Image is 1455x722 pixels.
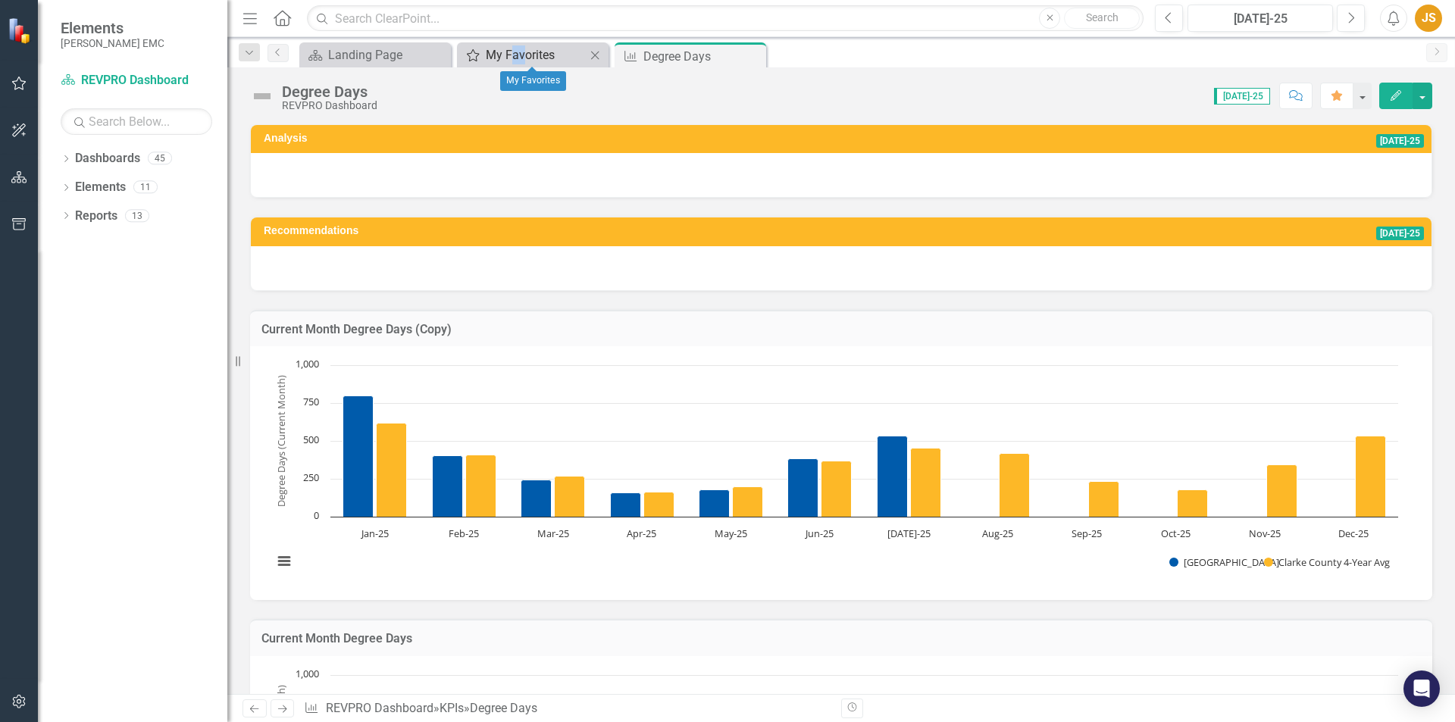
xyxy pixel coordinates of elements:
[1415,5,1442,32] button: JS
[307,5,1144,32] input: Search ClearPoint...
[821,461,852,517] path: Jun-25, 366.25. Clarke County 4-Year Avg.
[1064,8,1140,29] button: Search
[1403,670,1440,707] div: Open Intercom Messenger
[326,701,433,715] a: REVPRO Dashboard
[133,181,158,194] div: 11
[1267,465,1297,517] path: Nov-25, 345. Clarke County 4-Year Avg.
[521,480,552,517] path: Mar-25, 244. Clarke County.
[282,100,377,111] div: REVPRO Dashboard
[461,45,586,64] a: My Favorites
[627,527,656,540] text: Apr-25
[1089,482,1119,517] path: Sep-25, 233.5. Clarke County 4-Year Avg.
[303,45,447,64] a: Landing Page
[1072,527,1102,540] text: Sep-25
[555,477,585,517] path: Mar-25, 267.75. Clarke County 4-Year Avg.
[440,701,464,715] a: KPIs
[75,208,117,225] a: Reports
[1214,88,1270,105] span: [DATE]-25
[328,45,447,64] div: Landing Page
[274,375,288,507] text: Degree Days (Current Month)
[788,459,818,517] path: Jun-25, 381. Clarke County.
[643,47,762,66] div: Degree Days
[982,527,1013,540] text: Aug-25
[360,527,389,540] text: Jan-25
[1169,555,1247,569] button: Show Clarke County
[303,470,319,484] text: 250
[699,490,730,517] path: May-25, 179. Clarke County.
[486,45,586,64] div: My Favorites
[1376,134,1424,148] span: [DATE]-25
[343,365,1355,517] g: Clarke County, bar series 1 of 2 with 12 bars.
[296,357,319,370] text: 1,000
[61,108,212,135] input: Search Below...
[733,487,763,517] path: May-25, 198.75. Clarke County 4-Year Avg.
[296,667,319,680] text: 1,000
[1187,5,1333,32] button: [DATE]-25
[1356,436,1386,517] path: Dec-25, 530.5. Clarke County 4-Year Avg.
[314,508,319,522] text: 0
[282,83,377,100] div: Degree Days
[304,700,830,717] div: » »
[433,456,463,517] path: Feb-25, 405. Clarke County.
[1264,555,1393,569] button: Show Clarke County 4-Year Avg
[261,632,1421,645] h3: Current Month Degree Days
[1178,490,1208,517] path: Oct-25, 177.75. Clarke County 4-Year Avg.
[250,84,274,108] img: Not Defined
[500,71,566,91] div: My Favorites
[8,17,34,44] img: ClearPoint Strategy
[1161,527,1191,540] text: Oct-25
[804,527,834,540] text: Jun-25
[261,323,1421,336] h3: Current Month Degree Days (Copy)
[75,179,126,196] a: Elements
[537,527,569,540] text: Mar-25
[715,527,747,540] text: May-25
[264,133,820,144] h3: Analysis
[265,358,1406,585] svg: Interactive chart
[264,225,1037,236] h3: Recommendations
[61,19,164,37] span: Elements
[911,449,941,517] path: Jul-25, 452.25. Clarke County 4-Year Avg.
[1000,454,1030,517] path: Aug-25, 418.75. Clarke County 4-Year Avg.
[887,527,931,540] text: [DATE]-25
[611,493,641,517] path: Apr-25, 159. Clarke County.
[125,209,149,222] div: 13
[644,492,674,517] path: Apr-25, 162.75. Clarke County 4-Year Avg.
[265,358,1417,585] div: Chart. Highcharts interactive chart.
[377,424,1386,517] g: Clarke County 4-Year Avg, bar series 2 of 2 with 12 bars.
[148,152,172,165] div: 45
[343,396,374,517] path: Jan-25, 800. Clarke County.
[61,72,212,89] a: REVPRO Dashboard
[470,701,537,715] div: Degree Days
[303,395,319,408] text: 750
[1376,227,1424,240] span: [DATE]-25
[377,424,407,517] path: Jan-25, 616. Clarke County 4-Year Avg.
[878,436,908,517] path: Jul-25, 535. Clarke County.
[61,37,164,49] small: [PERSON_NAME] EMC
[449,527,479,540] text: Feb-25
[303,433,319,446] text: 500
[466,455,496,517] path: Feb-25, 407. Clarke County 4-Year Avg.
[1338,527,1369,540] text: Dec-25
[1249,527,1281,540] text: Nov-25
[1193,10,1328,28] div: [DATE]-25
[1086,11,1119,23] span: Search
[274,551,295,572] button: View chart menu, Chart
[75,150,140,167] a: Dashboards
